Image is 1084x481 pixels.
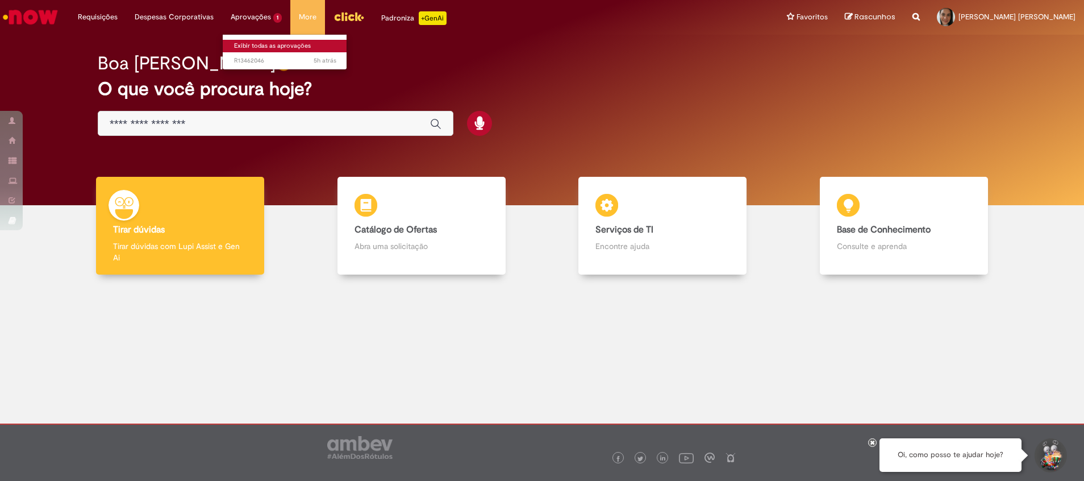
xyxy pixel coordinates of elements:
img: click_logo_yellow_360x200.png [333,8,364,25]
p: Tirar dúvidas com Lupi Assist e Gen Ai [113,240,247,263]
b: Tirar dúvidas [113,224,165,235]
p: Consulte e aprenda [837,240,971,252]
span: 5h atrás [314,56,336,65]
img: logo_footer_facebook.png [615,456,621,462]
button: Iniciar Conversa de Suporte [1033,438,1067,472]
b: Serviços de TI [595,224,653,235]
img: logo_footer_youtube.png [679,450,694,465]
div: Padroniza [381,11,447,25]
p: +GenAi [419,11,447,25]
h2: Boa [PERSON_NAME] [98,53,276,73]
a: Tirar dúvidas Tirar dúvidas com Lupi Assist e Gen Ai [60,177,301,275]
span: R13462046 [234,56,336,65]
a: Aberto R13462046 : [223,55,348,67]
span: Rascunhos [854,11,895,22]
span: [PERSON_NAME] [PERSON_NAME] [958,12,1075,22]
span: Favoritos [797,11,828,23]
a: Serviços de TI Encontre ajuda [542,177,783,275]
b: Catálogo de Ofertas [355,224,437,235]
p: Abra uma solicitação [355,240,489,252]
time: 29/08/2025 11:55:59 [314,56,336,65]
span: 1 [273,13,282,23]
img: logo_footer_twitter.png [637,456,643,462]
img: logo_footer_workplace.png [704,453,715,463]
span: Requisições [78,11,118,23]
p: Encontre ajuda [595,240,729,252]
b: Base de Conhecimento [837,224,931,235]
div: Oi, como posso te ajudar hoje? [879,438,1022,472]
img: logo_footer_ambev_rotulo_gray.png [327,436,393,459]
a: Base de Conhecimento Consulte e aprenda [783,177,1025,275]
img: ServiceNow [1,6,60,28]
a: Exibir todas as aprovações [223,40,348,52]
ul: Aprovações [222,34,347,70]
h2: O que você procura hoje? [98,79,986,99]
span: Aprovações [231,11,271,23]
img: logo_footer_linkedin.png [660,455,666,462]
a: Rascunhos [845,12,895,23]
span: Despesas Corporativas [135,11,214,23]
img: logo_footer_naosei.png [726,453,736,463]
a: Catálogo de Ofertas Abra uma solicitação [301,177,543,275]
span: More [299,11,316,23]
